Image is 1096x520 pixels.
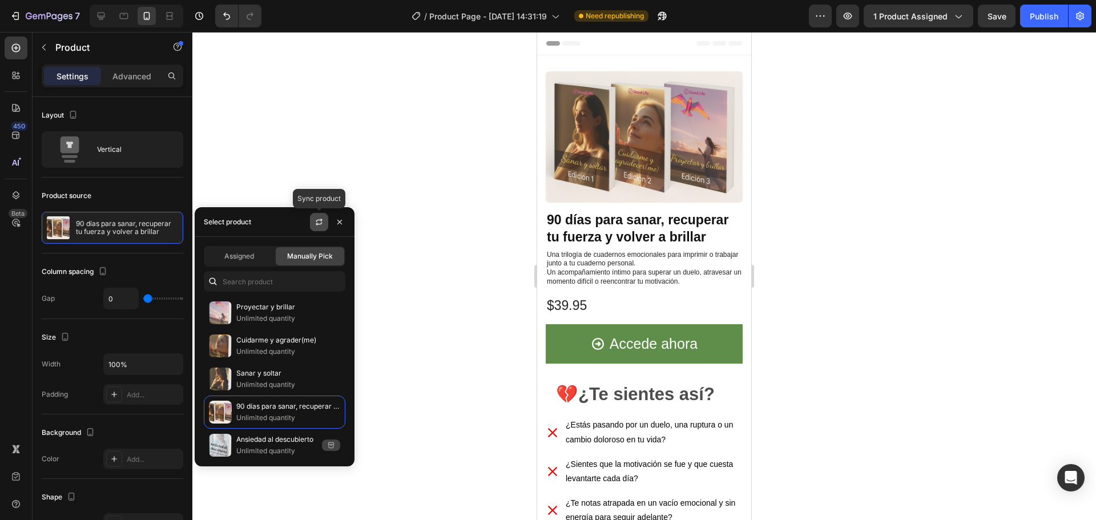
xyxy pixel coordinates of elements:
span: Product Page - [DATE] 14:31:19 [429,10,547,22]
p: 90 días para sanar, recuperar tu fuerza y volver a brillar [236,401,340,412]
p: Unlimited quantity [236,412,340,424]
div: Publish [1030,10,1058,22]
p: Advanced [112,70,151,82]
span: 1 product assigned [873,10,948,22]
span: / [424,10,427,22]
img: collections [209,434,232,457]
div: 450 [11,122,27,131]
p: Settings [57,70,88,82]
div: Padding [42,389,68,400]
div: Add... [127,454,180,465]
input: Auto [104,354,183,374]
div: Select product [204,217,251,227]
p: Sanar y soltar [236,368,340,379]
div: Open Intercom Messenger [1057,464,1085,491]
p: 7 [75,9,80,23]
img: collections [209,301,232,324]
img: collections [209,401,232,424]
button: Publish [1020,5,1068,27]
div: Column spacing [42,264,110,280]
div: Beta [9,209,27,218]
p: Unlimited quantity [236,445,317,457]
img: collections [209,334,232,357]
p: ¿Te notas atrapada en un vacío emocional y sin energía para seguir adelante? [29,464,204,493]
p: Ansiedad al descubierto [236,434,317,445]
div: Background [42,425,97,441]
span: Save [988,11,1006,21]
button: 7 [5,5,85,27]
img: collections [209,368,232,390]
button: 1 product assigned [864,5,973,27]
div: Size [42,330,72,345]
div: Color [42,454,59,464]
input: Auto [104,288,138,309]
p: Product [55,41,152,54]
span: Assigned [224,251,254,261]
p: Unlimited quantity [236,346,340,357]
p: Unlimited quantity [236,379,340,390]
p: 90 días para sanar, recuperar tu fuerza y volver a brillar [76,220,178,236]
input: Search in Settings & Advanced [204,271,345,292]
img: product feature img [47,216,70,239]
p: Proyectar y brillar [236,301,340,313]
div: Width [42,359,61,369]
div: Shape [42,490,78,505]
iframe: Design area [537,32,751,520]
div: Vertical [97,136,167,163]
div: Add... [127,390,180,400]
div: Layout [42,108,80,123]
div: Product source [42,191,91,201]
span: Need republishing [586,11,644,21]
button: Save [978,5,1016,27]
div: Undo/Redo [215,5,261,27]
p: Unlimited quantity [236,313,340,324]
span: Manually Pick [287,251,333,261]
p: Cuidarme y agrader(me) [236,334,340,346]
div: Gap [42,293,55,304]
